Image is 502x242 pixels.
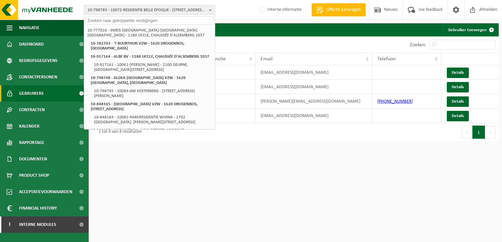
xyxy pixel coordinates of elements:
[19,134,44,151] span: Rapportage
[377,99,413,104] a: [PHONE_NUMBER]
[410,42,426,48] label: Zoeken:
[256,94,372,109] td: [PERSON_NAME][EMAIL_ADDRESS][DOMAIN_NAME]
[485,126,495,139] button: Next
[95,126,142,138] div: 1 tot 4 van 4 resultaten
[19,102,45,118] span: Contracten
[19,85,44,102] span: Gebruikers
[210,56,226,62] span: Functie
[7,216,12,233] span: I
[256,65,372,80] td: [EMAIL_ADDRESS][DOMAIN_NAME]
[258,5,302,15] label: Interne informatie
[91,41,184,50] strong: 10-782703 - 'T BUURTHUIS VZW - 1620 DROGENBOS, [GEOGRAPHIC_DATA]
[443,23,498,36] a: Gebruiker toevoegen
[462,126,472,139] button: Previous
[91,54,209,59] strong: 10-917164 - ALBE BV - 1180 UCCLE, CHAUSSÉE D'ALSEMBERG 1037
[261,56,273,62] span: Email
[377,56,396,62] span: Telefoon
[447,68,469,78] a: Details
[91,76,186,85] strong: 10-798748 - ALDEA [GEOGRAPHIC_DATA] VZW - 1620 [GEOGRAPHIC_DATA], [GEOGRAPHIC_DATA]
[19,216,56,233] span: Interne modules
[85,26,214,39] li: 10-777016 - EMEIS [GEOGRAPHIC_DATA]-[GEOGRAPHIC_DATA] [GEOGRAPHIC_DATA] - 1180 UCCLE, CHAUSSÉE D'...
[19,118,39,134] span: Kalender
[447,96,469,107] a: Details
[84,5,215,15] button: 10-798783 - 10072-RESIDENTIE BELLE EPOQUE - [STREET_ADDRESS][PERSON_NAME]
[325,7,362,13] span: Offerte aanvragen
[19,20,39,36] span: Navigatie
[19,52,57,69] span: Bedrijfsgegevens
[92,113,214,126] li: 10-848164 - 10081-PARKRESIDENTIE WIVINA - 1702 [GEOGRAPHIC_DATA], [PERSON_NAME][STREET_ADDRESS]
[256,109,372,123] td: [EMAIL_ADDRESS][DOMAIN_NAME]
[92,61,214,74] li: 10-917161 - 10061-[PERSON_NAME] - 2100 DEURNE, [GEOGRAPHIC_DATA][STREET_ADDRESS]
[92,87,214,100] li: 10-798745 - 10083-AW KESTERBERG - [STREET_ADDRESS][PERSON_NAME]
[91,102,197,111] strong: 10-848165 - [GEOGRAPHIC_DATA] VZW - 1620 DROGENBOS, [STREET_ADDRESS]
[19,167,49,184] span: Product Shop
[19,36,44,52] span: Dashboard
[472,126,485,139] button: 1
[311,3,366,16] a: Offerte aanvragen
[87,5,206,15] span: 10-798783 - 10072-RESIDENTIE BELLE EPOQUE - [STREET_ADDRESS][PERSON_NAME]
[91,128,184,132] strong: 10-848160 - ANDANTE BV - 1620 [STREET_ADDRESS]
[85,16,214,25] input: Zoeken naar gekoppelde vestigingen
[256,80,372,94] td: [EMAIL_ADDRESS][DOMAIN_NAME]
[447,82,469,92] a: Details
[447,111,469,121] a: Details
[19,184,72,200] span: Acceptatievoorwaarden
[19,69,57,85] span: Contactpersonen
[19,200,57,216] span: Financial History
[19,151,47,167] span: Documenten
